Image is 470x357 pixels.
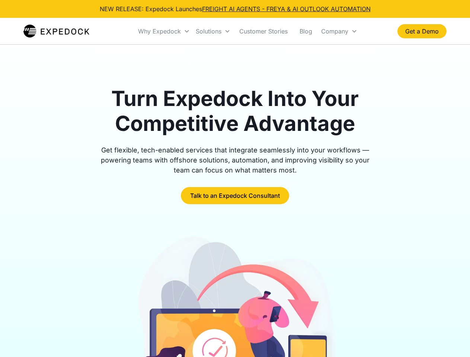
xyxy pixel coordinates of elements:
[100,4,371,13] div: NEW RELEASE: Expedock Launches
[23,24,89,39] a: home
[196,28,221,35] div: Solutions
[92,86,378,136] h1: Turn Expedock Into Your Competitive Advantage
[138,28,181,35] div: Why Expedock
[294,19,318,44] a: Blog
[433,321,470,357] iframe: Chat Widget
[181,187,289,204] a: Talk to an Expedock Consultant
[233,19,294,44] a: Customer Stories
[202,5,371,13] a: FREIGHT AI AGENTS - FREYA & AI OUTLOOK AUTOMATION
[397,24,447,38] a: Get a Demo
[193,19,233,44] div: Solutions
[135,19,193,44] div: Why Expedock
[321,28,348,35] div: Company
[92,145,378,175] div: Get flexible, tech-enabled services that integrate seamlessly into your workflows — powering team...
[318,19,360,44] div: Company
[23,24,89,39] img: Expedock Logo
